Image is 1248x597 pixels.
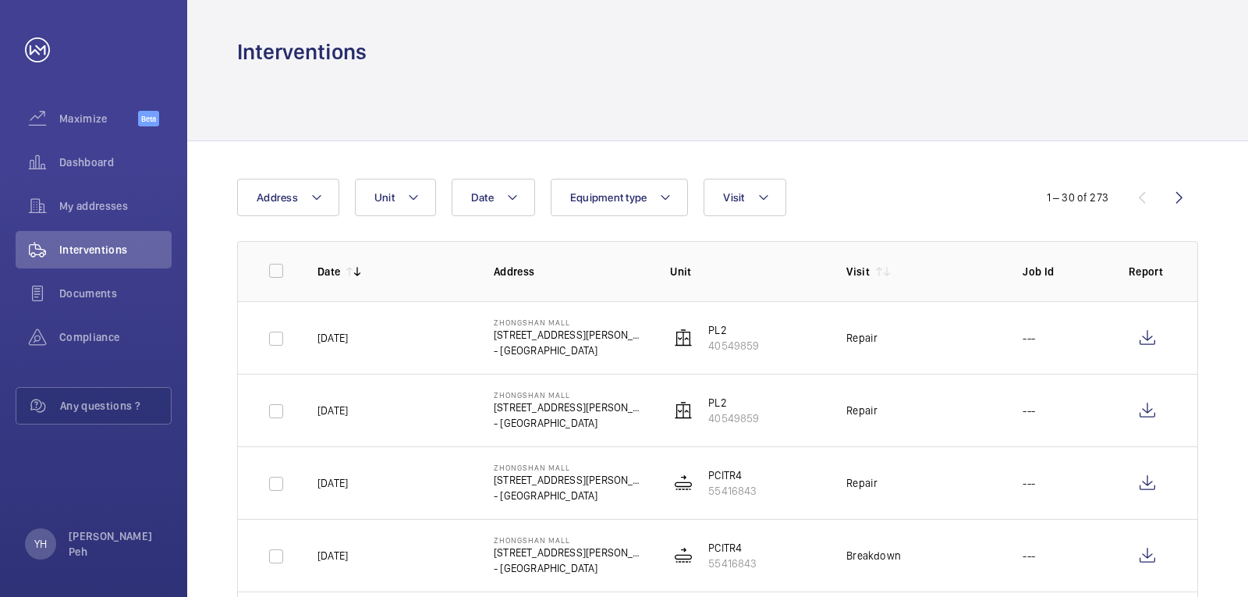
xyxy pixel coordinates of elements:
[494,343,645,358] p: - [GEOGRAPHIC_DATA]
[708,395,759,410] p: PL2
[708,540,757,556] p: PCITR4
[674,401,693,420] img: elevator.svg
[674,329,693,347] img: elevator.svg
[1023,403,1035,418] p: ---
[59,198,172,214] span: My addresses
[708,338,759,354] p: 40549859
[670,264,821,279] p: Unit
[317,264,340,279] p: Date
[570,191,647,204] span: Equipment type
[846,403,877,418] div: Repair
[60,398,171,414] span: Any questions ?
[708,467,757,483] p: PCITR4
[257,191,298,204] span: Address
[494,415,645,431] p: - [GEOGRAPHIC_DATA]
[846,330,877,346] div: Repair
[494,264,645,279] p: Address
[708,556,757,571] p: 55416843
[704,179,785,216] button: Visit
[846,264,870,279] p: Visit
[1023,264,1104,279] p: Job Id
[452,179,535,216] button: Date
[374,191,395,204] span: Unit
[1023,548,1035,563] p: ---
[317,548,348,563] p: [DATE]
[551,179,689,216] button: Equipment type
[708,483,757,499] p: 55416843
[317,403,348,418] p: [DATE]
[237,179,339,216] button: Address
[317,475,348,491] p: [DATE]
[723,191,744,204] span: Visit
[69,528,162,560] p: [PERSON_NAME] Peh
[494,488,645,503] p: - [GEOGRAPHIC_DATA]
[138,111,159,126] span: Beta
[494,318,645,327] p: Zhongshan Mall
[471,191,494,204] span: Date
[59,329,172,345] span: Compliance
[59,155,172,170] span: Dashboard
[674,474,693,492] img: moving_walk.svg
[237,37,367,66] h1: Interventions
[34,536,47,552] p: YH
[355,179,436,216] button: Unit
[846,475,877,491] div: Repair
[674,546,693,565] img: moving_walk.svg
[1047,190,1108,205] div: 1 – 30 of 273
[59,242,172,258] span: Interventions
[494,400,645,415] p: [STREET_ADDRESS][PERSON_NAME]
[59,111,138,126] span: Maximize
[708,410,759,426] p: 40549859
[708,322,759,338] p: PL2
[494,535,645,545] p: Zhongshan Mall
[494,472,645,488] p: [STREET_ADDRESS][PERSON_NAME]
[494,327,645,343] p: [STREET_ADDRESS][PERSON_NAME]
[1129,264,1166,279] p: Report
[59,286,172,301] span: Documents
[494,390,645,400] p: Zhongshan Mall
[317,330,348,346] p: [DATE]
[1023,330,1035,346] p: ---
[494,560,645,576] p: - [GEOGRAPHIC_DATA]
[494,545,645,560] p: [STREET_ADDRESS][PERSON_NAME]
[1023,475,1035,491] p: ---
[494,463,645,472] p: Zhongshan Mall
[846,548,901,563] div: Breakdown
